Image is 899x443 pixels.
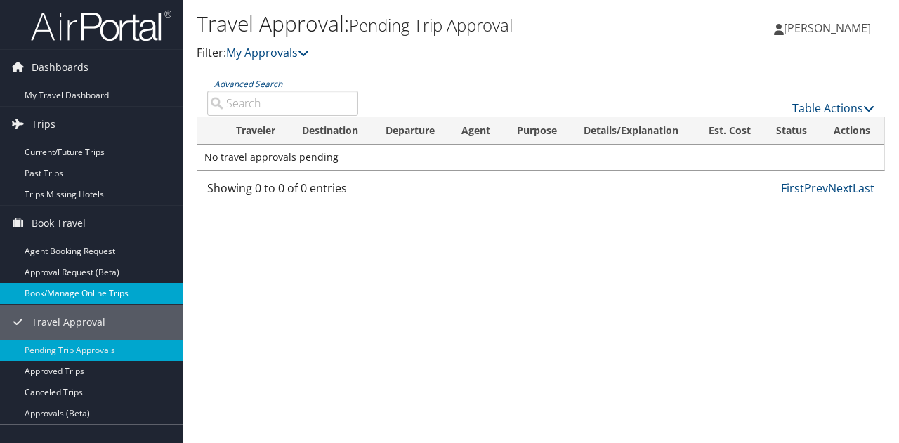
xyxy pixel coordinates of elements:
[781,180,804,196] a: First
[197,9,655,39] h1: Travel Approval:
[804,180,828,196] a: Prev
[828,180,853,196] a: Next
[32,107,55,142] span: Trips
[207,180,358,204] div: Showing 0 to 0 of 0 entries
[695,117,763,145] th: Est. Cost: activate to sort column ascending
[853,180,874,196] a: Last
[32,50,88,85] span: Dashboards
[31,9,171,42] img: airportal-logo.png
[784,20,871,36] span: [PERSON_NAME]
[373,117,449,145] th: Departure: activate to sort column ascending
[821,117,884,145] th: Actions
[349,13,513,37] small: Pending Trip Approval
[774,7,885,49] a: [PERSON_NAME]
[32,305,105,340] span: Travel Approval
[197,145,884,170] td: No travel approvals pending
[289,117,373,145] th: Destination: activate to sort column ascending
[207,91,358,116] input: Advanced Search
[763,117,821,145] th: Status: activate to sort column descending
[449,117,504,145] th: Agent
[792,100,874,116] a: Table Actions
[571,117,694,145] th: Details/Explanation
[214,78,282,90] a: Advanced Search
[32,206,86,241] span: Book Travel
[223,117,289,145] th: Traveler: activate to sort column ascending
[197,44,655,62] p: Filter:
[504,117,571,145] th: Purpose
[226,45,309,60] a: My Approvals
